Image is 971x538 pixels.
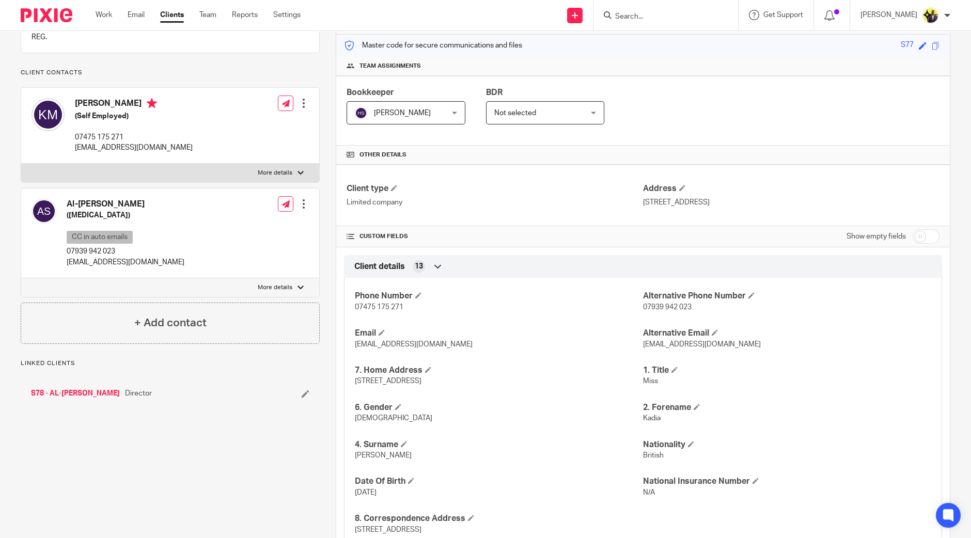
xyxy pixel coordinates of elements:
span: [EMAIL_ADDRESS][DOMAIN_NAME] [643,341,761,348]
span: Kadia [643,415,661,422]
i: Primary [147,98,157,108]
span: BDR [486,88,503,97]
h4: Date Of Birth [355,476,643,487]
h4: Address [643,183,939,194]
h4: Nationality [643,439,931,450]
a: Clients [160,10,184,20]
p: [STREET_ADDRESS] [643,197,939,208]
p: [EMAIL_ADDRESS][DOMAIN_NAME] [67,257,184,267]
p: 07475 175 271 [75,132,193,143]
h5: (Self Employed) [75,111,193,121]
span: Client details [354,261,405,272]
span: British [643,452,664,459]
a: Email [128,10,145,20]
a: Team [199,10,216,20]
span: Other details [359,151,406,159]
input: Search [614,12,707,22]
span: [DEMOGRAPHIC_DATA] [355,415,432,422]
p: 07939 942 023 [67,246,184,257]
div: S77 [901,40,914,52]
h4: Client type [347,183,643,194]
p: CC in auto emails [67,231,133,244]
p: Limited company [347,197,643,208]
span: Not selected [494,109,536,117]
p: More details [258,283,292,292]
span: Team assignments [359,62,421,70]
span: Get Support [763,11,803,19]
h4: + Add contact [134,315,207,331]
span: Miss [643,377,658,385]
span: [PERSON_NAME] [355,452,412,459]
img: Yemi-Starbridge.jpg [922,7,939,24]
p: Client contacts [21,69,320,77]
h4: 2. Forename [643,402,931,413]
span: N/A [643,489,655,496]
span: [DATE] [355,489,377,496]
span: 13 [415,261,423,272]
span: Bookkeeper [347,88,394,97]
h4: 8. Correspondence Address [355,513,643,524]
p: [EMAIL_ADDRESS][DOMAIN_NAME] [75,143,193,153]
h4: Alternative Phone Number [643,291,931,302]
h4: CUSTOM FIELDS [347,232,643,241]
h4: 7. Home Address [355,365,643,376]
h4: Phone Number [355,291,643,302]
img: svg%3E [32,98,65,131]
a: Work [96,10,112,20]
span: [PERSON_NAME] [374,109,431,117]
span: 07939 942 023 [643,304,692,311]
img: Pixie [21,8,72,22]
span: [STREET_ADDRESS] [355,377,421,385]
p: Linked clients [21,359,320,368]
p: More details [258,169,292,177]
span: Director [125,388,152,399]
span: [STREET_ADDRESS] [355,526,421,533]
h4: [PERSON_NAME] [75,98,193,111]
h4: Al-[PERSON_NAME] [67,199,184,210]
a: Reports [232,10,258,20]
label: Show empty fields [847,231,906,242]
a: Settings [273,10,301,20]
h4: Email [355,328,643,339]
h4: National Insurance Number [643,476,931,487]
p: Master code for secure communications and files [344,40,522,51]
h4: 1. Title [643,365,931,376]
img: svg%3E [32,199,56,224]
a: S78 - AL-[PERSON_NAME] [31,388,120,399]
span: 07475 175 271 [355,304,403,311]
h4: Alternative Email [643,328,931,339]
span: [EMAIL_ADDRESS][DOMAIN_NAME] [355,341,473,348]
h4: 6. Gender [355,402,643,413]
p: [PERSON_NAME] [860,10,917,20]
h4: 4. Surname [355,439,643,450]
h5: ([MEDICAL_DATA]) [67,210,184,220]
img: svg%3E [355,107,367,119]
